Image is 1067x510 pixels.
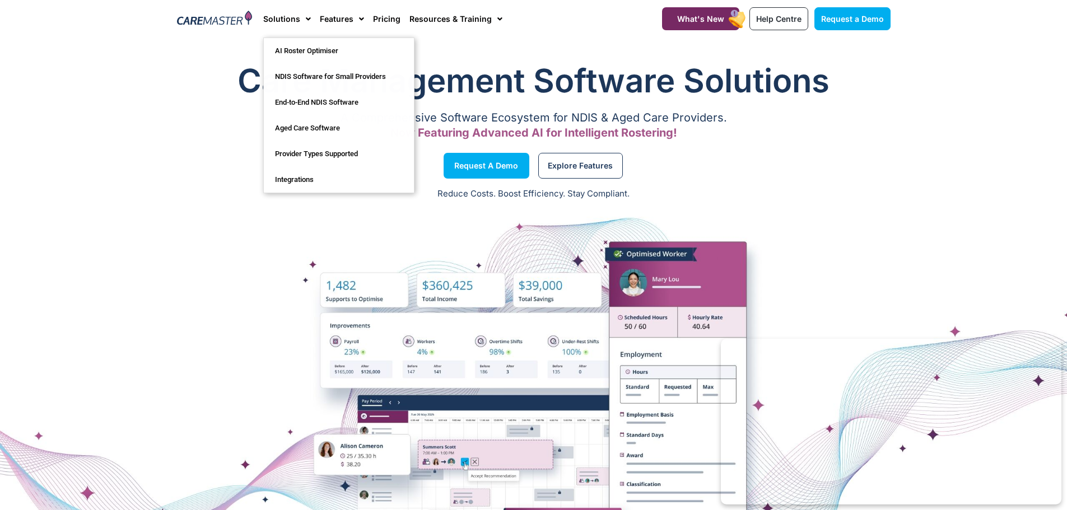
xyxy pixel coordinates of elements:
span: Help Centre [756,14,802,24]
p: Reduce Costs. Boost Efficiency. Stay Compliant. [7,188,1060,200]
a: AI Roster Optimiser [264,38,414,64]
a: NDIS Software for Small Providers [264,64,414,90]
span: Request a Demo [821,14,884,24]
a: Request a Demo [814,7,891,30]
a: End-to-End NDIS Software [264,90,414,115]
img: CareMaster Logo [177,11,253,27]
ul: Solutions [263,38,414,193]
a: Integrations [264,167,414,193]
a: Provider Types Supported [264,141,414,167]
a: Help Centre [749,7,808,30]
a: Aged Care Software [264,115,414,141]
span: What's New [677,14,724,24]
span: Explore Features [548,163,613,169]
a: Explore Features [538,153,623,179]
span: Request a Demo [454,163,518,169]
p: A Comprehensive Software Ecosystem for NDIS & Aged Care Providers. [177,114,891,121]
span: Now Featuring Advanced AI for Intelligent Rostering! [390,126,677,139]
h1: Care Management Software Solutions [177,58,891,103]
iframe: Popup CTA [721,339,1061,504]
a: What's New [662,7,739,30]
a: Request a Demo [444,153,529,179]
